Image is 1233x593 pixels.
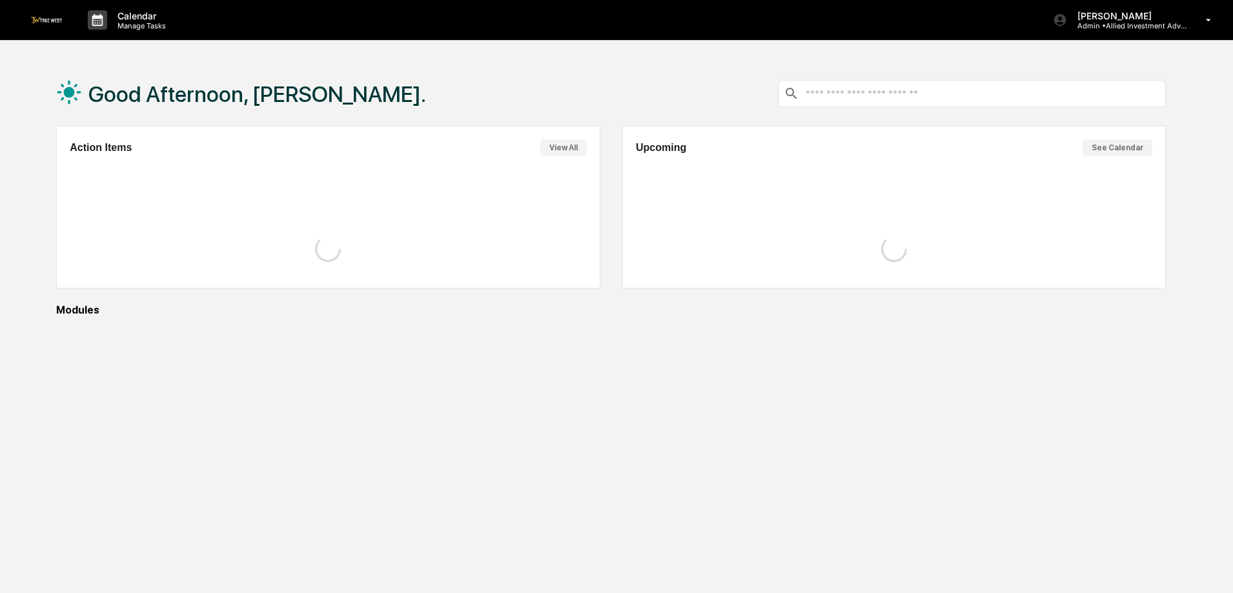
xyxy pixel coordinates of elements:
h2: Action Items [70,142,132,154]
div: Modules [56,304,1166,316]
h1: Good Afternoon, [PERSON_NAME]. [88,81,426,107]
p: [PERSON_NAME] [1067,10,1187,21]
img: logo [31,17,62,23]
button: View All [540,139,587,156]
p: Manage Tasks [107,21,172,30]
h2: Upcoming [636,142,686,154]
p: Calendar [107,10,172,21]
button: See Calendar [1083,139,1152,156]
p: Admin • Allied Investment Advisors [1067,21,1187,30]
